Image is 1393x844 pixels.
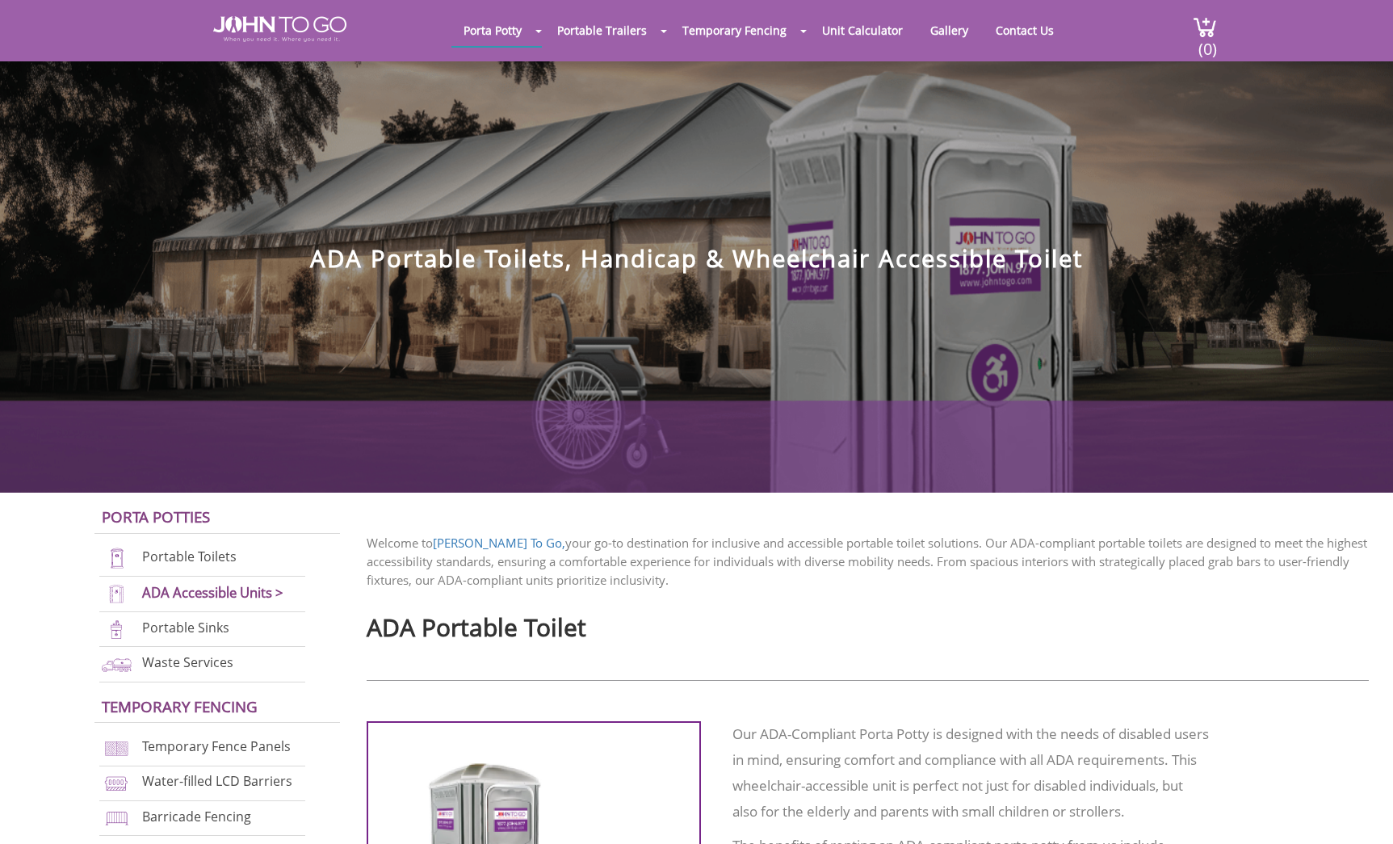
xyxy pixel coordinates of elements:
[102,506,210,527] a: Porta Potties
[545,15,659,46] a: Portable Trailers
[99,653,134,675] img: waste-services-new.png
[99,548,134,569] img: portable-toilets-new.png
[367,606,1369,640] h2: ADA Portable Toilet
[142,583,283,602] a: ADA Accessible Units >
[984,15,1066,46] a: Contact Us
[810,15,915,46] a: Unit Calculator
[99,737,134,759] img: chan-link-fencing-new.png
[451,15,534,46] a: Porta Potty
[102,696,258,716] a: Temporary Fencing
[367,534,1369,590] p: Welcome to your go-to destination for inclusive and accessible portable toilet solutions. Our ADA...
[99,619,134,640] img: portable-sinks-new.png
[1328,779,1393,844] button: Live Chat
[142,619,229,636] a: Portable Sinks
[732,721,1210,825] p: Our ADA-Compliant Porta Potty is designed with the needs of disabled users in mind, ensuring comf...
[142,653,233,671] a: Waste Services
[1193,16,1217,38] img: cart a
[918,15,980,46] a: Gallery
[1198,25,1217,60] span: (0)
[670,15,799,46] a: Temporary Fencing
[213,16,346,42] img: JOHN to go
[99,583,134,605] img: ADA-units-new.png
[433,535,565,551] a: [PERSON_NAME] To Go,
[142,548,237,566] a: Portable Toilets
[142,737,291,755] a: Temporary Fence Panels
